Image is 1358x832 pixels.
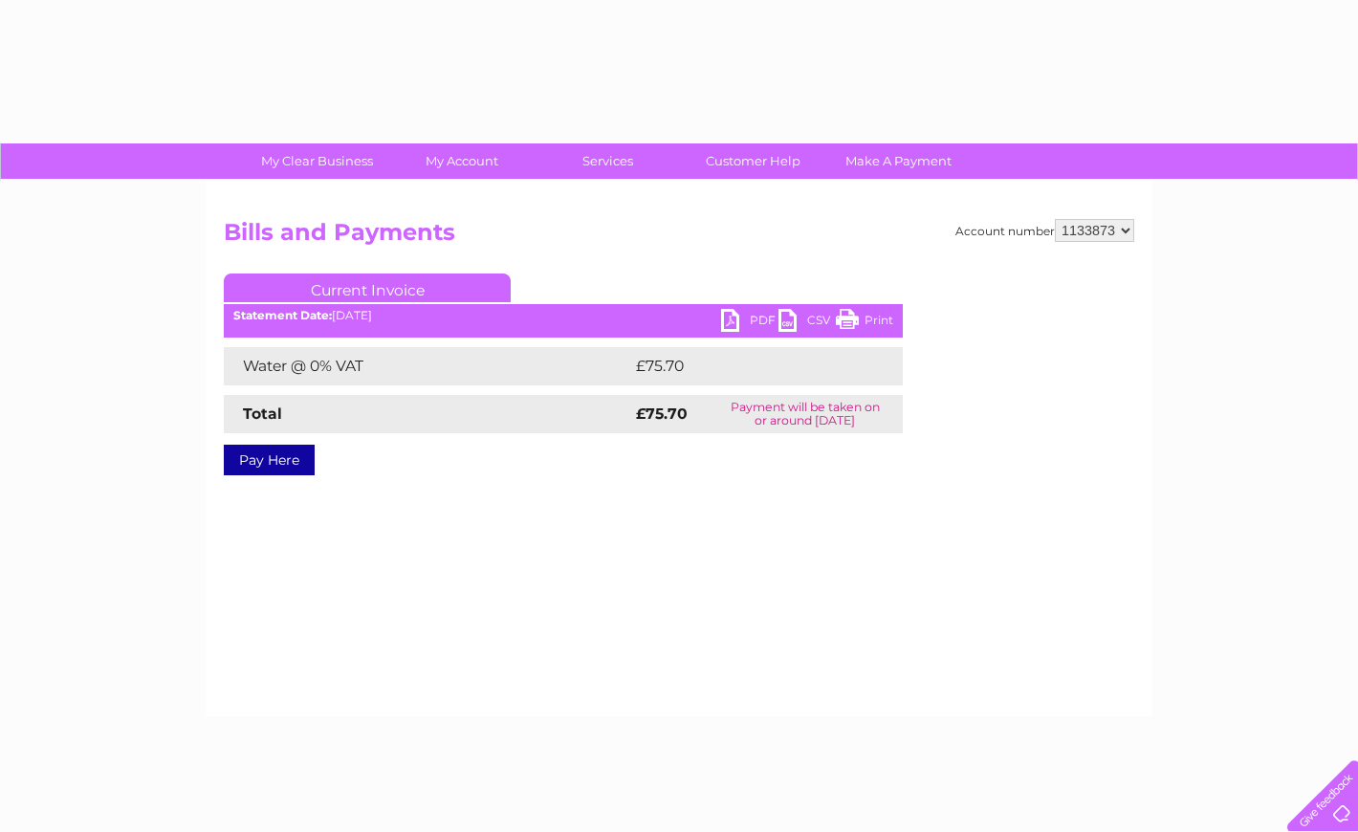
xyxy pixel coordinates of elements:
[721,309,778,337] a: PDF
[224,445,315,475] a: Pay Here
[224,274,511,302] a: Current Invoice
[224,309,903,322] div: [DATE]
[224,347,631,385] td: Water @ 0% VAT
[636,405,688,423] strong: £75.70
[674,143,832,179] a: Customer Help
[778,309,836,337] a: CSV
[383,143,541,179] a: My Account
[820,143,977,179] a: Make A Payment
[631,347,864,385] td: £75.70
[707,395,903,433] td: Payment will be taken on or around [DATE]
[238,143,396,179] a: My Clear Business
[243,405,282,423] strong: Total
[529,143,687,179] a: Services
[233,308,332,322] b: Statement Date:
[955,219,1134,242] div: Account number
[836,309,893,337] a: Print
[224,219,1134,255] h2: Bills and Payments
